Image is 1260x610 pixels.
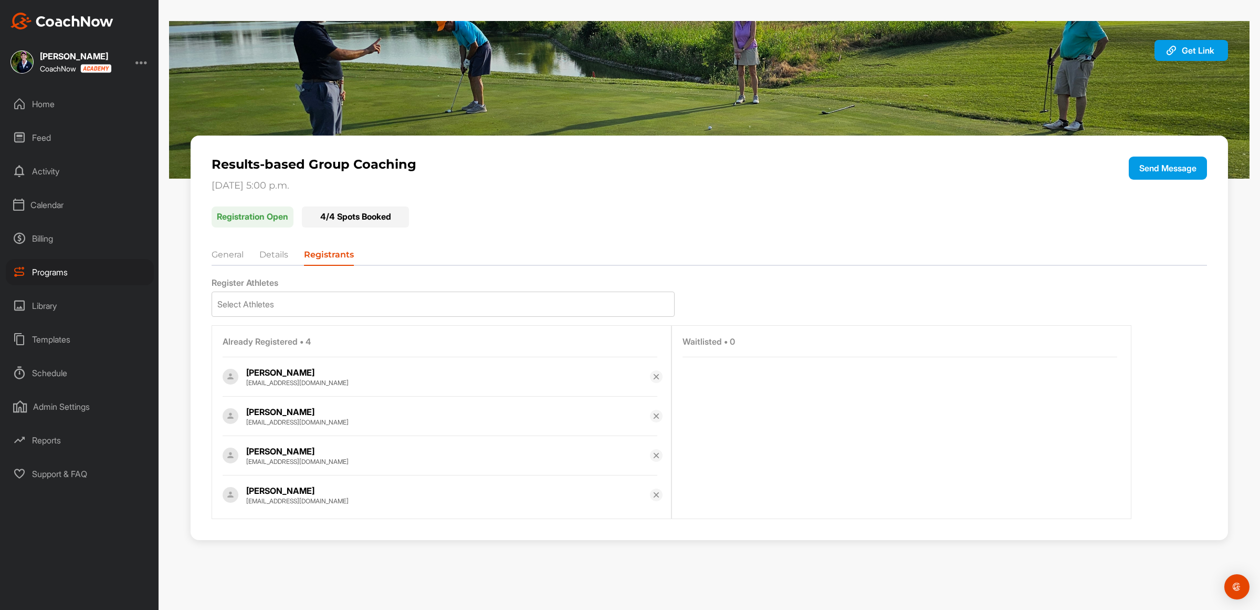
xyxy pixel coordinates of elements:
[304,249,354,265] li: Registrants
[6,293,154,319] div: Library
[6,91,154,117] div: Home
[652,373,660,381] img: svg+xml;base64,PHN2ZyB3aWR0aD0iMTYiIGhlaWdodD0iMTYiIHZpZXdCb3g9IjAgMCAxNiAxNiIgZmlsbD0ibm9uZSIgeG...
[80,64,111,73] img: CoachNow acadmey
[246,418,650,427] div: [EMAIL_ADDRESS][DOMAIN_NAME]
[6,394,154,420] div: Admin Settings
[1129,157,1207,180] button: Send Message
[6,192,154,218] div: Calendar
[6,360,154,386] div: Schedule
[6,158,154,184] div: Activity
[223,336,311,347] span: Already Registered • 4
[40,64,111,73] div: CoachNow
[223,369,238,385] img: Profile picture
[6,225,154,252] div: Billing
[1165,44,1178,57] img: svg+xml;base64,PHN2ZyB3aWR0aD0iMjAiIGhlaWdodD0iMjAiIHZpZXdCb3g9IjAgMCAyMCAyMCIgZmlsbD0ibm9uZSIgeG...
[652,451,660,460] img: svg+xml;base64,PHN2ZyB3aWR0aD0iMTYiIGhlaWdodD0iMTYiIHZpZXdCb3g9IjAgMCAxNiAxNiIgZmlsbD0ibm9uZSIgeG...
[6,125,154,151] div: Feed
[246,484,650,497] div: [PERSON_NAME]
[682,336,735,347] span: Waitlisted • 0
[212,206,293,228] p: Registration Open
[6,461,154,487] div: Support & FAQ
[1224,574,1249,599] div: Open Intercom Messenger
[212,249,244,265] li: General
[1182,45,1214,56] span: Get Link
[652,491,660,499] img: svg+xml;base64,PHN2ZyB3aWR0aD0iMTYiIGhlaWdodD0iMTYiIHZpZXdCb3g9IjAgMCAxNiAxNiIgZmlsbD0ibm9uZSIgeG...
[169,21,1249,179] img: img.jpg
[259,249,288,265] li: Details
[217,298,274,311] div: Select Athletes
[6,427,154,453] div: Reports
[246,445,650,458] div: [PERSON_NAME]
[10,50,34,74] img: square_3a637bf1812625bbe0a2dd899ceb9368.jpg
[10,13,113,29] img: CoachNow
[246,497,650,505] div: [EMAIL_ADDRESS][DOMAIN_NAME]
[40,52,111,60] div: [PERSON_NAME]
[246,366,650,379] div: [PERSON_NAME]
[223,448,238,463] img: Profile picture
[652,412,660,420] img: svg+xml;base64,PHN2ZyB3aWR0aD0iMTYiIGhlaWdodD0iMTYiIHZpZXdCb3g9IjAgMCAxNiAxNiIgZmlsbD0ibm9uZSIgeG...
[223,487,238,503] img: Profile picture
[246,406,650,418] div: [PERSON_NAME]
[212,277,278,288] span: Register Athletes
[223,408,238,424] img: Profile picture
[302,206,409,228] div: 4 / 4 Spots Booked
[246,458,650,466] div: [EMAIL_ADDRESS][DOMAIN_NAME]
[6,326,154,353] div: Templates
[246,379,650,387] div: [EMAIL_ADDRESS][DOMAIN_NAME]
[212,180,1008,192] p: [DATE] 5:00 p.m.
[212,157,1008,172] p: Results-based Group Coaching
[6,259,154,285] div: Programs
